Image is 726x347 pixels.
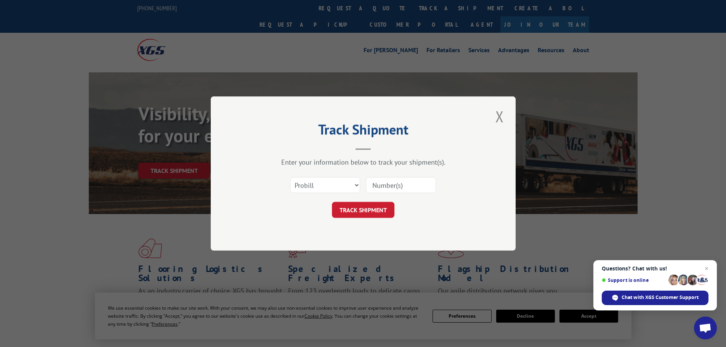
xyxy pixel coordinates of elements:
[602,265,708,272] span: Questions? Chat with us!
[249,158,478,166] div: Enter your information below to track your shipment(s).
[602,277,666,283] span: Support is online
[366,177,436,193] input: Number(s)
[602,291,708,305] span: Chat with XGS Customer Support
[622,294,699,301] span: Chat with XGS Customer Support
[694,317,717,339] a: Open chat
[332,202,394,218] button: TRACK SHIPMENT
[249,124,478,139] h2: Track Shipment
[493,106,506,127] button: Close modal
